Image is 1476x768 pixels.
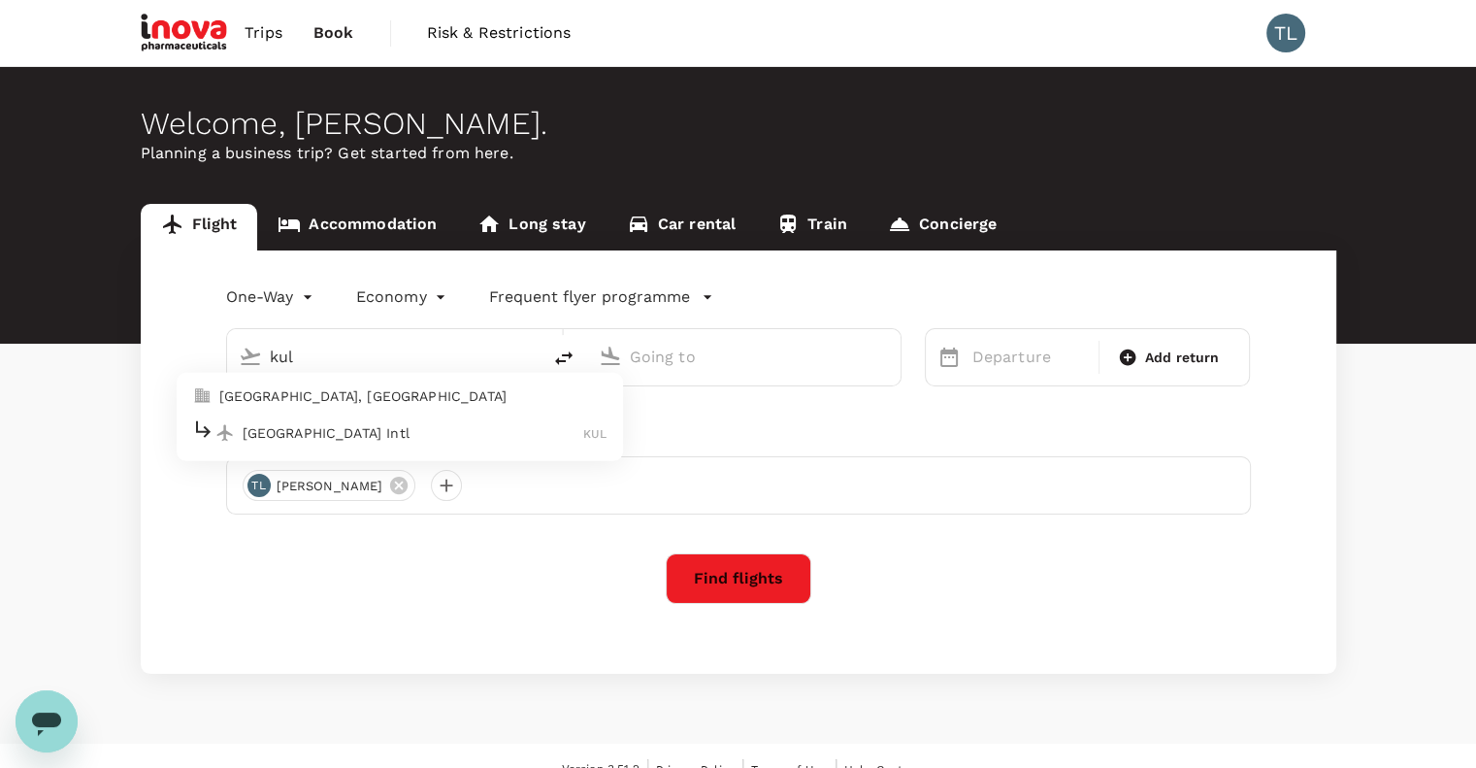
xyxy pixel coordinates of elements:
p: Departure [972,346,1087,369]
div: TL [1266,14,1305,52]
span: [PERSON_NAME] [265,477,395,496]
img: city-icon [192,386,212,406]
button: delete [541,335,587,382]
a: Flight [141,204,258,250]
p: Planning a business trip? Get started from here. [141,142,1336,165]
span: Book [313,21,354,45]
span: Trips [245,21,282,45]
a: Concierge [868,204,1017,250]
iframe: Button to launch messaging window [16,690,78,752]
div: Travellers [226,425,1251,449]
p: [GEOGRAPHIC_DATA], [GEOGRAPHIC_DATA] [219,386,607,406]
a: Train [756,204,868,250]
p: Frequent flyer programme [489,285,690,309]
a: Car rental [607,204,757,250]
img: iNova Pharmaceuticals [141,12,230,54]
div: Economy [356,282,450,313]
a: Accommodation [257,204,457,250]
span: Risk & Restrictions [427,21,572,45]
a: Long stay [457,204,606,250]
img: flight-icon [215,423,235,443]
button: Frequent flyer programme [489,285,713,309]
input: Going to [630,342,860,372]
span: Add return [1145,348,1220,368]
span: KUL [583,427,607,441]
div: TL [247,474,271,497]
button: Open [887,354,891,358]
div: TL[PERSON_NAME] [243,470,416,501]
p: [GEOGRAPHIC_DATA] Intl [243,423,584,443]
div: Welcome , [PERSON_NAME] . [141,106,1336,142]
input: Depart from [270,342,500,372]
button: Find flights [666,553,811,604]
div: One-Way [226,282,317,313]
button: Close [527,354,531,358]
